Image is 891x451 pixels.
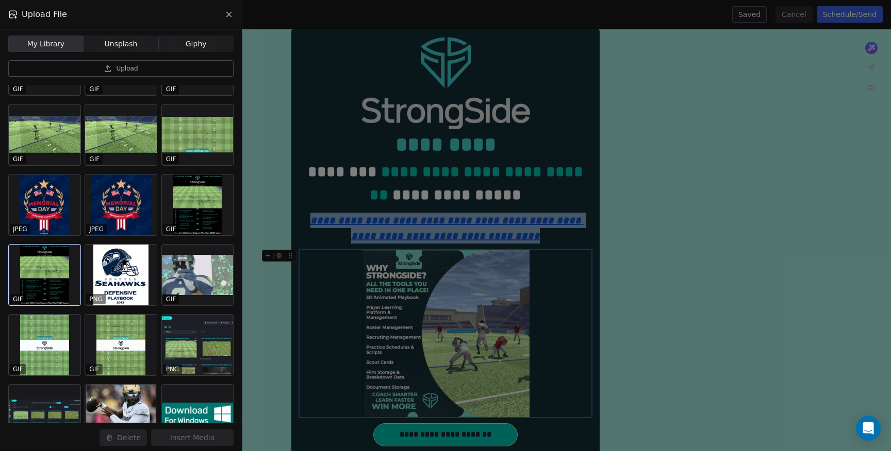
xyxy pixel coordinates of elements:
p: GIF [89,155,100,163]
p: GIF [13,85,23,93]
button: Upload [8,60,234,77]
p: JPEG [89,225,104,233]
p: PNG [89,295,103,303]
p: GIF [166,295,176,303]
button: Insert Media [151,429,234,446]
p: GIF [166,85,176,93]
p: PNG [166,365,179,373]
p: GIF [13,295,23,303]
button: Delete [100,429,147,446]
span: Upload File [22,8,67,21]
p: GIF [89,365,100,373]
p: GIF [166,225,176,233]
p: GIF [13,155,23,163]
span: Unsplash [105,39,138,49]
p: GIF [13,365,23,373]
span: Upload [116,64,138,73]
p: GIF [166,155,176,163]
div: Open Intercom Messenger [856,416,881,441]
span: Giphy [186,39,207,49]
p: GIF [89,85,100,93]
p: JPEG [13,225,27,233]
